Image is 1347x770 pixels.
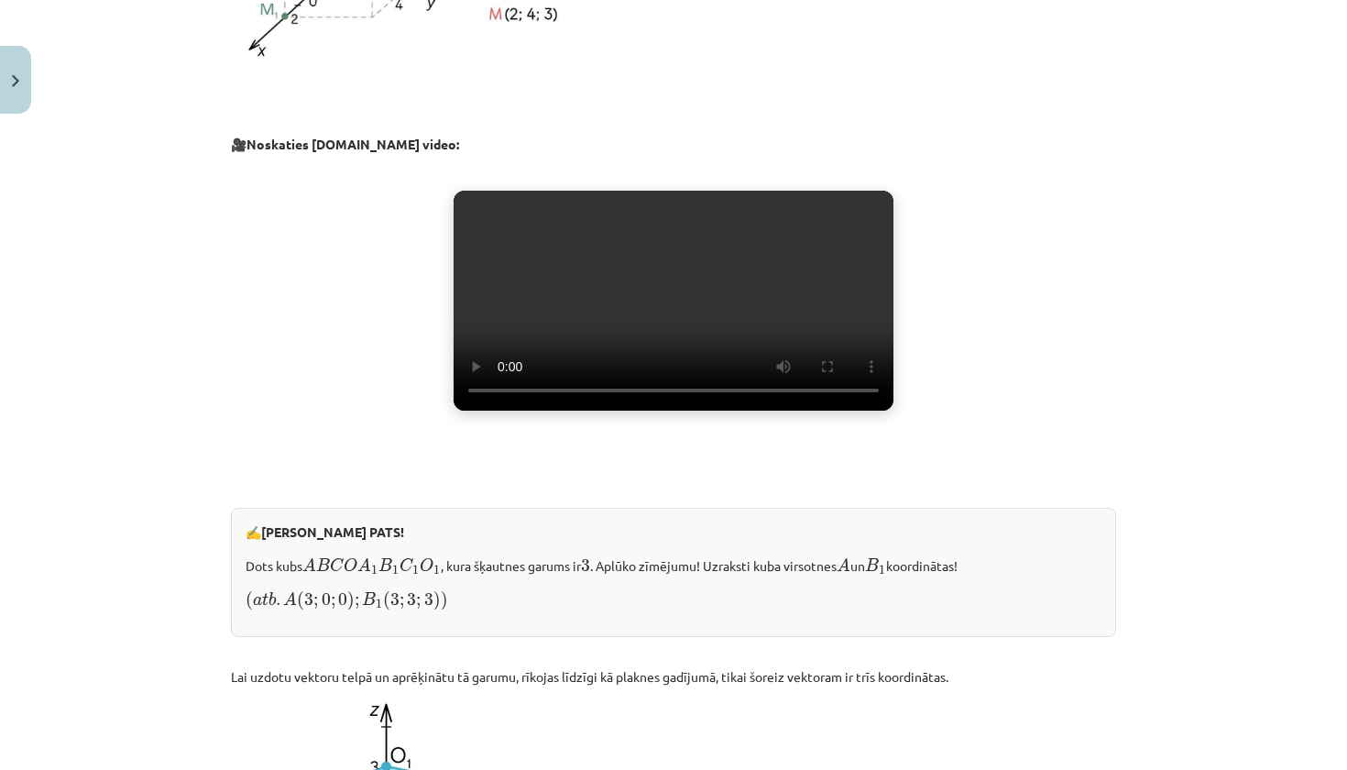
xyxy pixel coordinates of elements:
img: icon-close-lesson-0947bae3869378f0d4975bcd49f059093ad1ed9edebbc8119c70593378902aed.svg [12,75,19,87]
p: Dots kubs , kura šķautnes garums ir . Aplūko zīmējumu! Uzraksti kuba virsotnes un koordinātas! [246,553,1101,576]
p: 🎥 [231,135,1116,154]
span: B [316,558,330,571]
span: A [283,591,297,605]
span: 1 [392,566,399,575]
span: ; [416,597,421,609]
span: 3 [390,593,400,606]
span: a [253,597,262,606]
span: A [837,557,850,571]
span: 1 [433,566,440,575]
b: [PERSON_NAME] PATS! [261,523,404,540]
span: t [262,593,268,606]
span: B [378,558,392,571]
span: ; [400,597,404,609]
span: O [344,558,357,572]
span: O [420,558,433,572]
span: 1 [376,599,382,609]
span: A [357,557,371,571]
span: ; [331,597,335,609]
video: Jūsu pārlūkprogramma neatbalsta video atskaņošanu. [454,191,893,411]
span: 0 [322,593,331,606]
span: ; [313,597,318,609]
span: 3 [581,559,590,572]
span: A [302,557,316,571]
span: ) [433,591,441,610]
span: B [362,592,376,605]
strong: Noskaties [DOMAIN_NAME] video: [246,136,459,152]
span: 1 [412,566,419,575]
span: ) [347,591,355,610]
p: Lai uzdotu vektoru telpā un aprēķinātu tā garumu, rīkojas līdzīgi kā plaknes gadījumā, tikai šore... [231,667,1116,687]
span: C [330,558,344,572]
span: 1 [371,566,378,575]
span: ; [355,597,359,609]
span: ( [246,591,253,610]
span: ( [383,591,390,610]
span: 3 [424,593,433,606]
span: 1 [879,566,885,575]
span: . [276,599,280,606]
span: 3 [407,593,416,606]
p: ✍️ [246,522,1101,542]
span: ) [441,591,448,610]
span: ( [297,591,304,610]
span: C [400,558,413,572]
span: 0 [338,593,347,606]
span: 3 [304,593,313,606]
span: B [865,558,879,571]
span: b [268,592,276,606]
